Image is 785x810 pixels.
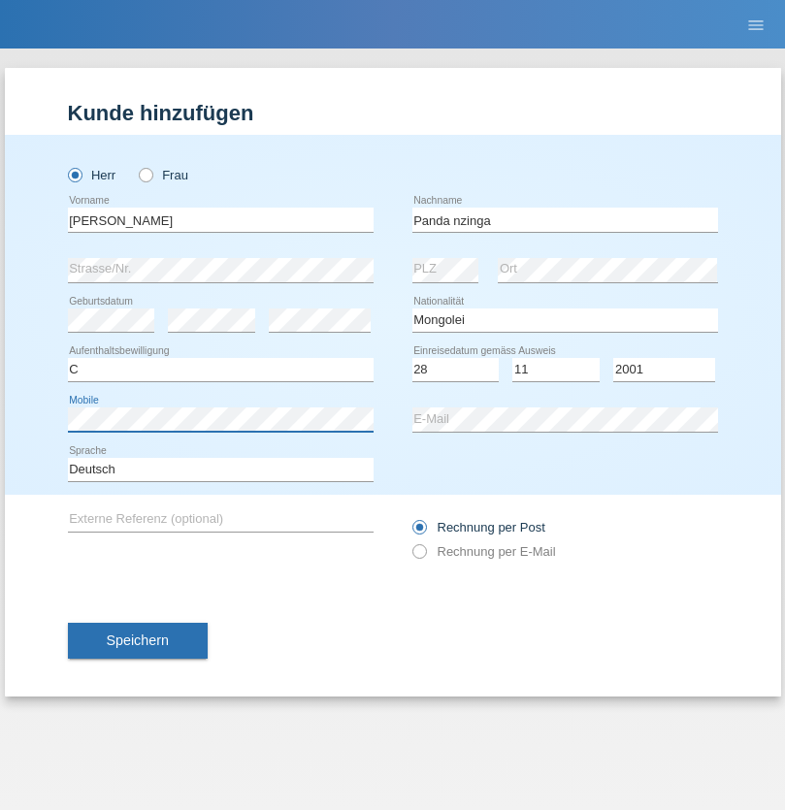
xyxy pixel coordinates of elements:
input: Frau [139,168,151,180]
h1: Kunde hinzufügen [68,101,718,125]
a: menu [736,18,775,30]
label: Rechnung per E-Mail [412,544,556,559]
input: Rechnung per Post [412,520,425,544]
label: Rechnung per Post [412,520,545,535]
input: Rechnung per E-Mail [412,544,425,568]
i: menu [746,16,766,35]
span: Speichern [107,632,169,648]
label: Herr [68,168,116,182]
button: Speichern [68,623,208,660]
label: Frau [139,168,188,182]
input: Herr [68,168,81,180]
